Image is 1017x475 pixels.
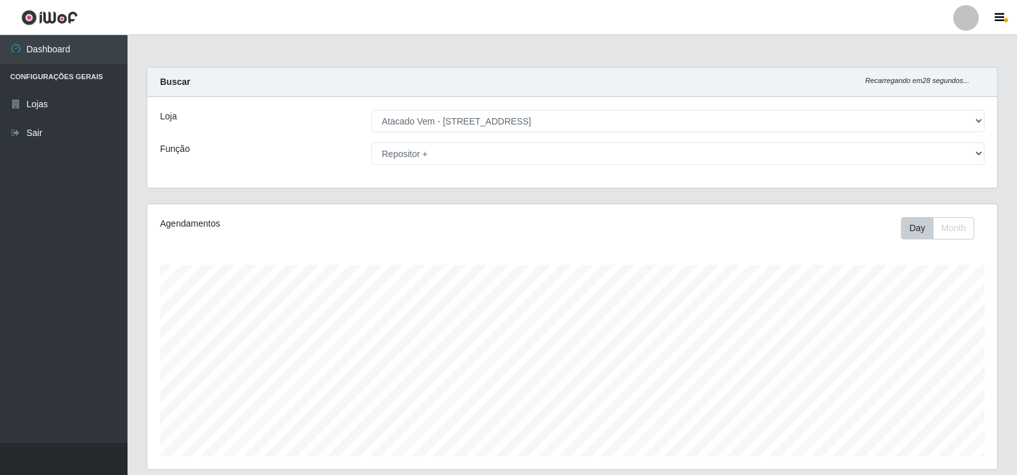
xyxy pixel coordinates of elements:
strong: Buscar [160,77,190,87]
div: Agendamentos [160,217,492,230]
i: Recarregando em 28 segundos... [865,77,969,84]
label: Loja [160,110,177,123]
div: Toolbar with button groups [901,217,984,239]
button: Month [933,217,974,239]
button: Day [901,217,933,239]
div: First group [901,217,974,239]
label: Função [160,142,190,156]
img: CoreUI Logo [21,10,78,26]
